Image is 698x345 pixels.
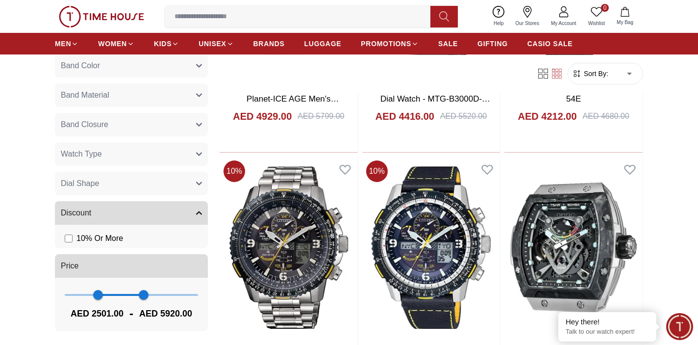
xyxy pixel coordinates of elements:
span: AED 5920.00 [139,307,192,320]
img: ... [59,6,144,27]
span: CASIO SALE [527,39,573,49]
p: Talk to our watch expert! [566,328,649,336]
span: MEN [55,39,71,49]
a: KIDS [154,35,179,53]
input: 10% Or More [65,235,73,242]
img: Promaster Blue Angels - JY8078-01L [362,157,500,339]
div: Hey there! [566,317,649,327]
button: Band Closure [55,113,208,136]
button: Sort By: [572,69,608,79]
span: AED 2501.00 [71,307,124,320]
span: Help [490,20,508,27]
span: 10 % Or More [76,233,123,244]
a: UNISEX [199,35,233,53]
a: WOMEN [98,35,134,53]
div: AED 5799.00 [298,110,344,122]
div: Chat Widget [666,313,693,340]
span: Discount [61,207,91,219]
button: Watch Type [55,142,208,166]
a: MEN [55,35,78,53]
span: Band Closure [61,119,108,131]
a: Our Stores [510,4,545,29]
a: CASIO SALE [527,35,573,53]
img: PROMASTER BLUE ANGELS - JY8078-52L [220,157,358,339]
span: My Account [547,20,580,27]
div: AED 4680.00 [583,110,629,122]
span: 0 [601,4,609,12]
h4: AED 4929.00 [233,109,292,123]
span: LUGGAGE [304,39,342,49]
span: 10 % [366,160,388,182]
span: Price [61,260,78,272]
button: Band Color [55,54,208,78]
a: SALE [438,35,458,53]
span: Band Color [61,60,100,72]
span: KIDS [154,39,172,49]
span: 10 % [224,160,245,182]
h4: AED 4212.00 [518,109,577,123]
a: G-SHOCK Men's Analog Silver Dial Watch - MTG-B3000D-1A9DR [374,82,490,116]
span: Watch Type [61,148,102,160]
div: AED 5520.00 [440,110,487,122]
a: PROMOTIONS [361,35,419,53]
span: GIFTING [477,39,508,49]
span: PROMOTIONS [361,39,411,49]
a: GIFTING [477,35,508,53]
button: Price [55,254,208,278]
span: Sort By: [582,69,608,79]
img: TSAR BOMBA Men's Automatic Black Dial Watch - TB8216TF-01 [504,157,643,339]
span: UNISEX [199,39,226,49]
button: My Bag [611,5,639,28]
span: - [124,306,139,321]
button: Discount [55,201,208,225]
a: 0Wishlist [582,4,611,29]
button: Dial Shape [55,172,208,195]
button: Band Material [55,83,208,107]
span: Wishlist [584,20,609,27]
a: BRANDS [253,35,285,53]
span: Band Material [61,89,109,101]
span: Our Stores [512,20,543,27]
span: WOMEN [98,39,127,49]
a: LUGGAGE [304,35,342,53]
span: Dial Shape [61,178,99,189]
span: SALE [438,39,458,49]
a: Help [488,4,510,29]
span: My Bag [613,19,637,26]
span: BRANDS [253,39,285,49]
h4: AED 4416.00 [375,109,434,123]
